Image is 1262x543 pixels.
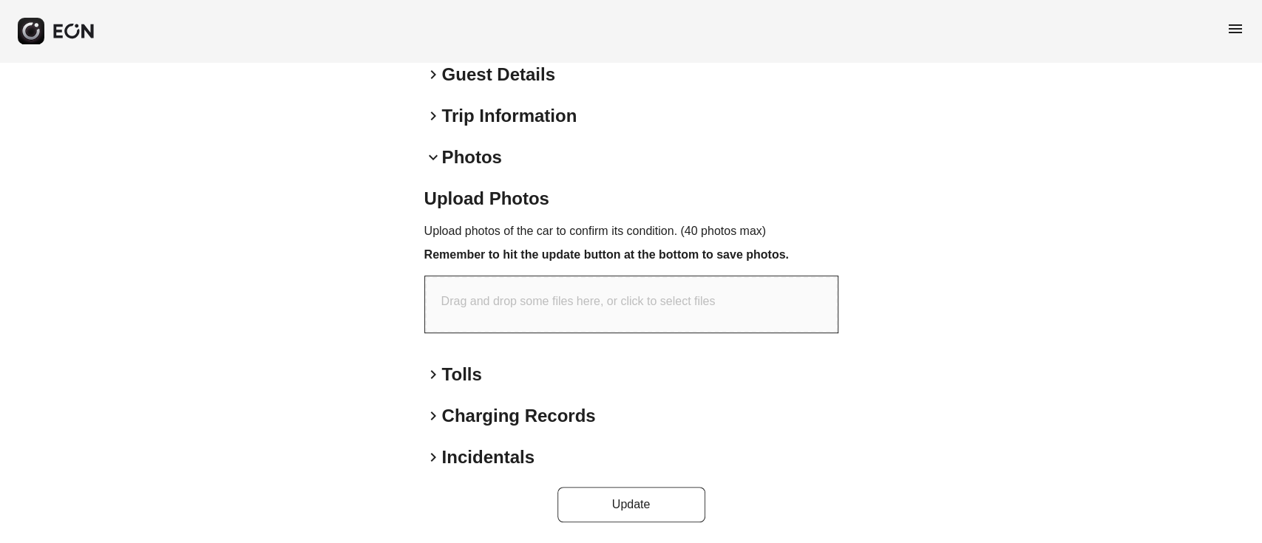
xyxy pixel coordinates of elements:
[442,63,555,86] h2: Guest Details
[1227,20,1244,38] span: menu
[441,293,716,310] p: Drag and drop some files here, or click to select files
[424,148,442,166] span: keyboard_arrow_down
[424,448,442,466] span: keyboard_arrow_right
[424,366,442,383] span: keyboard_arrow_right
[424,107,442,125] span: keyboard_arrow_right
[442,146,502,169] h2: Photos
[442,404,596,428] h2: Charging Records
[424,66,442,83] span: keyboard_arrow_right
[424,222,838,240] p: Upload photos of the car to confirm its condition. (40 photos max)
[557,487,705,522] button: Update
[442,104,577,128] h2: Trip Information
[424,246,838,264] h3: Remember to hit the update button at the bottom to save photos.
[442,363,482,386] h2: Tolls
[424,187,838,211] h2: Upload Photos
[442,445,535,469] h2: Incidentals
[424,407,442,425] span: keyboard_arrow_right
